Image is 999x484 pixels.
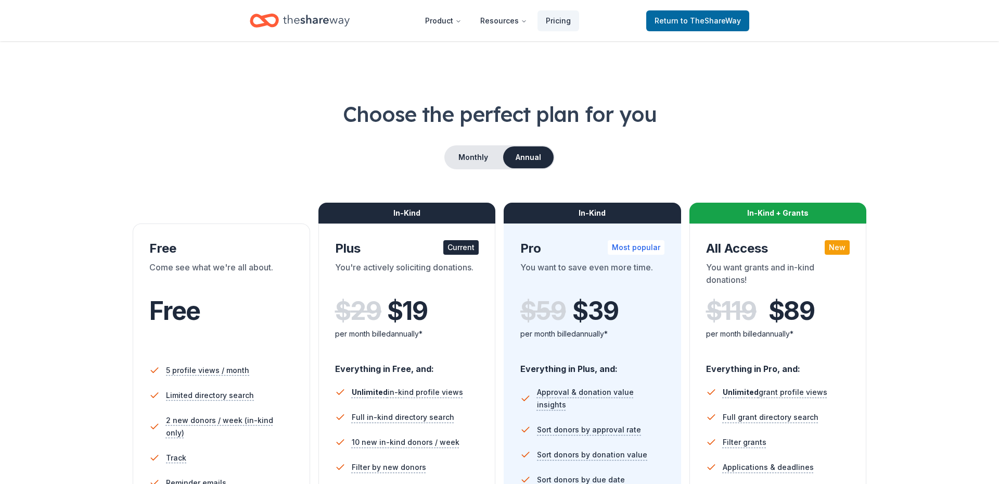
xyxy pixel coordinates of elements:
span: Approval & donation value insights [537,386,664,411]
span: Sort donors by donation value [537,449,647,461]
div: Pro [520,240,664,257]
span: Applications & deadlines [723,461,814,474]
div: Everything in Free, and: [335,354,479,376]
h1: Choose the perfect plan for you [42,100,957,129]
span: 10 new in-kind donors / week [352,436,459,449]
nav: Main [417,8,579,33]
div: Current [443,240,479,255]
div: per month billed annually* [706,328,850,340]
span: Track [166,452,186,464]
span: 2 new donors / week (in-kind only) [166,414,293,439]
span: $ 19 [387,296,428,326]
div: Free [149,240,293,257]
span: in-kind profile views [352,388,463,396]
button: Monthly [445,146,501,168]
a: Returnto TheShareWay [646,10,749,31]
span: Return [655,15,741,27]
span: Filter grants [723,436,766,449]
div: In-Kind [318,203,496,224]
a: Pricing [537,10,579,31]
div: You want to save even more time. [520,261,664,290]
span: $ 89 [769,296,815,326]
div: per month billed annually* [335,328,479,340]
div: Everything in Pro, and: [706,354,850,376]
span: $ 39 [572,296,618,326]
div: New [825,240,850,255]
div: You're actively soliciting donations. [335,261,479,290]
span: to TheShareWay [681,16,741,25]
span: Sort donors by approval rate [537,424,641,436]
div: Everything in Plus, and: [520,354,664,376]
div: You want grants and in-kind donations! [706,261,850,290]
span: Unlimited [352,388,388,396]
button: Product [417,10,470,31]
span: Limited directory search [166,389,254,402]
span: Full grant directory search [723,411,818,424]
span: grant profile views [723,388,827,396]
span: Free [149,295,200,326]
div: In-Kind + Grants [689,203,867,224]
button: Resources [472,10,535,31]
a: Home [250,8,350,33]
div: In-Kind [504,203,681,224]
div: per month billed annually* [520,328,664,340]
span: Unlimited [723,388,759,396]
span: Filter by new donors [352,461,426,474]
button: Annual [503,146,554,168]
div: Most popular [608,240,664,255]
div: All Access [706,240,850,257]
div: Plus [335,240,479,257]
span: Full in-kind directory search [352,411,454,424]
div: Come see what we're all about. [149,261,293,290]
span: 5 profile views / month [166,364,249,377]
